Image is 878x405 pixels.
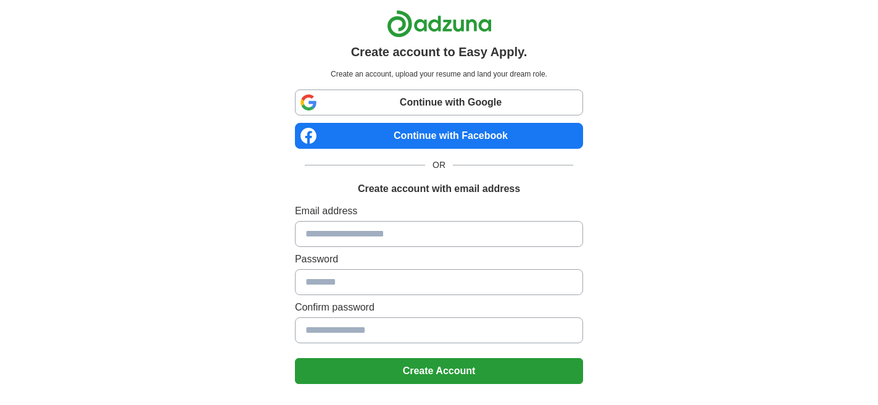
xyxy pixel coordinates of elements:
span: OR [425,159,453,172]
h1: Create account with email address [358,182,520,196]
a: Continue with Google [295,90,583,115]
img: Adzuna logo [387,10,492,38]
p: Create an account, upload your resume and land your dream role. [297,69,581,80]
label: Password [295,252,583,267]
h1: Create account to Easy Apply. [351,43,528,61]
button: Create Account [295,358,583,384]
label: Email address [295,204,583,219]
label: Confirm password [295,300,583,315]
a: Continue with Facebook [295,123,583,149]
